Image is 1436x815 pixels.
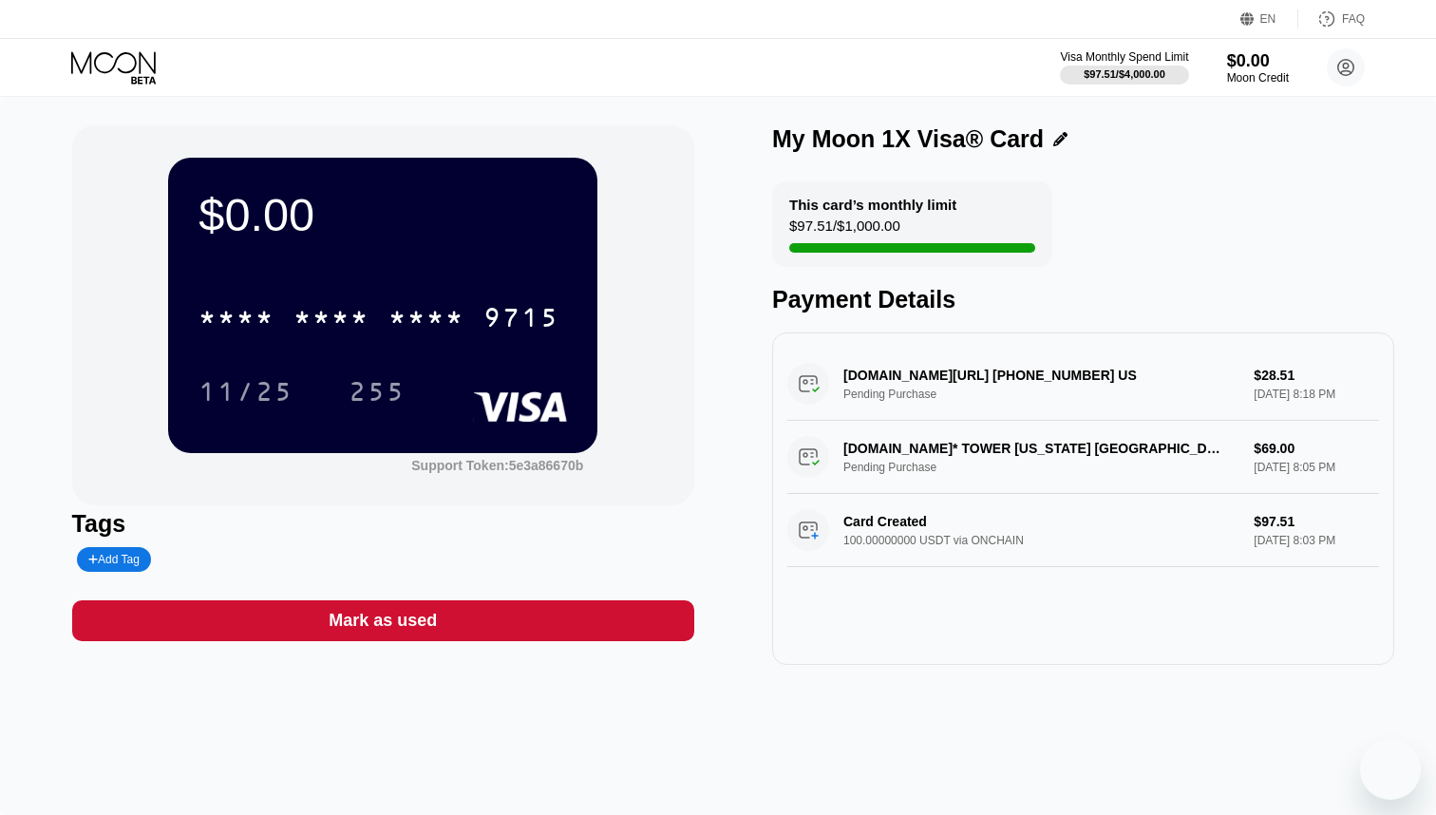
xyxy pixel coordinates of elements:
[789,197,956,213] div: This card’s monthly limit
[1060,50,1188,85] div: Visa Monthly Spend Limit$97.51/$4,000.00
[1227,71,1289,85] div: Moon Credit
[411,458,583,473] div: Support Token: 5e3a86670b
[349,379,406,409] div: 255
[1084,68,1165,80] div: $97.51 / $4,000.00
[88,553,140,566] div: Add Tag
[72,600,694,641] div: Mark as used
[772,125,1044,153] div: My Moon 1X Visa® Card
[77,547,151,572] div: Add Tag
[198,379,293,409] div: 11/25
[329,610,437,632] div: Mark as used
[1360,739,1421,800] iframe: Button to launch messaging window
[1060,50,1188,64] div: Visa Monthly Spend Limit
[411,458,583,473] div: Support Token:5e3a86670b
[1240,9,1298,28] div: EN
[184,368,308,415] div: 11/25
[483,305,559,335] div: 9715
[334,368,420,415] div: 255
[1227,51,1289,71] div: $0.00
[1227,51,1289,85] div: $0.00Moon Credit
[198,188,567,241] div: $0.00
[72,510,694,538] div: Tags
[1260,12,1276,26] div: EN
[1298,9,1365,28] div: FAQ
[789,218,900,243] div: $97.51 / $1,000.00
[772,286,1394,313] div: Payment Details
[1342,12,1365,26] div: FAQ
